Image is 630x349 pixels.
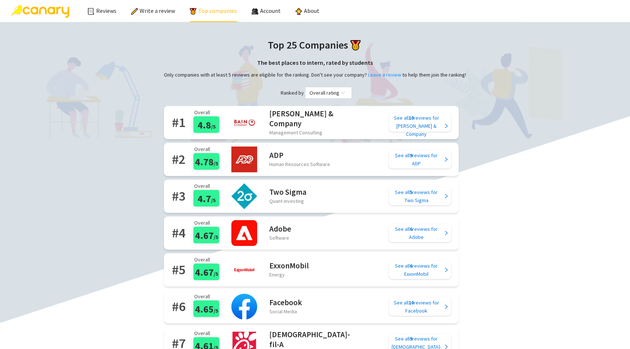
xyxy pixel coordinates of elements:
a: See all9reviews forADP [389,150,451,169]
div: Human Resources Software [269,160,330,168]
img: people.png [252,8,258,15]
a: About [295,7,319,14]
div: See all reviews for [PERSON_NAME] & Company [390,114,442,138]
div: 4.67 [193,264,219,280]
span: right [444,267,449,272]
span: /5 [214,160,218,167]
div: Software [269,234,291,242]
a: See all10reviews forFacebook [389,297,451,316]
span: right [444,194,449,199]
a: See all6reviews forExxonMobil [389,261,451,279]
div: 4.67 [193,227,219,243]
h2: # 6 [172,296,186,317]
a: See all5reviews forTwo Sigma [389,187,451,205]
h2: # 2 [172,149,186,170]
h2: Facebook [269,297,302,307]
img: Adobe [231,220,257,246]
a: Leave a review [368,71,401,78]
div: See all reviews for Adobe [390,225,442,241]
p: Only companies with at least 5 reviews are eligible for the ranking. Don't see your company? to h... [164,71,466,79]
p: Overall [194,145,223,153]
div: See all reviews for ExxonMobil [390,262,442,278]
b: 5 [410,189,412,195]
h2: # 5 [172,259,186,280]
img: Canary Logo [11,5,69,18]
a: See all10reviews for[PERSON_NAME] & Company [389,113,451,132]
h2: Adobe [269,224,291,234]
img: Two Sigma [231,183,257,209]
p: Overall [194,108,223,116]
span: right [444,230,449,236]
a: Write a review [131,7,175,14]
div: 4.78 [193,153,219,170]
a: Top companies [190,7,237,14]
span: right [444,157,449,162]
b: 9 [410,152,412,159]
p: Overall [194,292,223,300]
h2: ExxonMobil [269,261,309,271]
div: Ranked by [164,87,466,99]
div: 4.7 [193,190,219,207]
p: Overall [194,255,223,264]
img: ExxonMobil [231,257,257,283]
div: 4.65 [193,300,219,317]
span: Overall rating [309,87,347,98]
div: Management Consulting [269,128,343,137]
span: right [444,304,449,309]
p: Overall [194,219,223,227]
a: See all6reviews forAdobe [389,224,451,242]
b: 10 [409,299,414,306]
img: Bain & Company [231,110,257,135]
b: 6 [410,226,412,232]
span: /5 [211,197,216,204]
div: Social Media [269,307,302,315]
h2: ADP [269,150,330,160]
h3: The best places to intern, rated by students [164,58,466,68]
b: 10 [409,114,414,121]
h2: # 1 [172,112,186,133]
div: See all reviews for Facebook [390,299,442,315]
h2: [PERSON_NAME] & Company [269,109,343,128]
img: Facebook [231,294,257,320]
div: 4.8 [193,116,219,133]
span: /5 [214,234,218,240]
span: /5 [214,307,218,314]
b: 9 [410,335,412,342]
span: /5 [211,123,216,130]
span: right [444,123,449,128]
div: Energy [269,271,309,279]
b: 6 [410,262,412,269]
p: Overall [194,329,223,337]
img: medal.png [350,40,361,50]
p: Overall [194,182,223,190]
div: See all reviews for ADP [390,151,442,168]
a: Reviews [88,7,116,14]
div: Quant investing [269,197,307,205]
h1: Top 25 Companies [164,37,466,53]
h2: Two Sigma [269,187,307,197]
span: /5 [214,271,218,277]
img: ADP [231,147,257,172]
span: Account [260,7,281,14]
div: See all reviews for Two Sigma [390,188,442,204]
h2: # 3 [172,186,186,207]
h2: # 4 [172,222,186,243]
